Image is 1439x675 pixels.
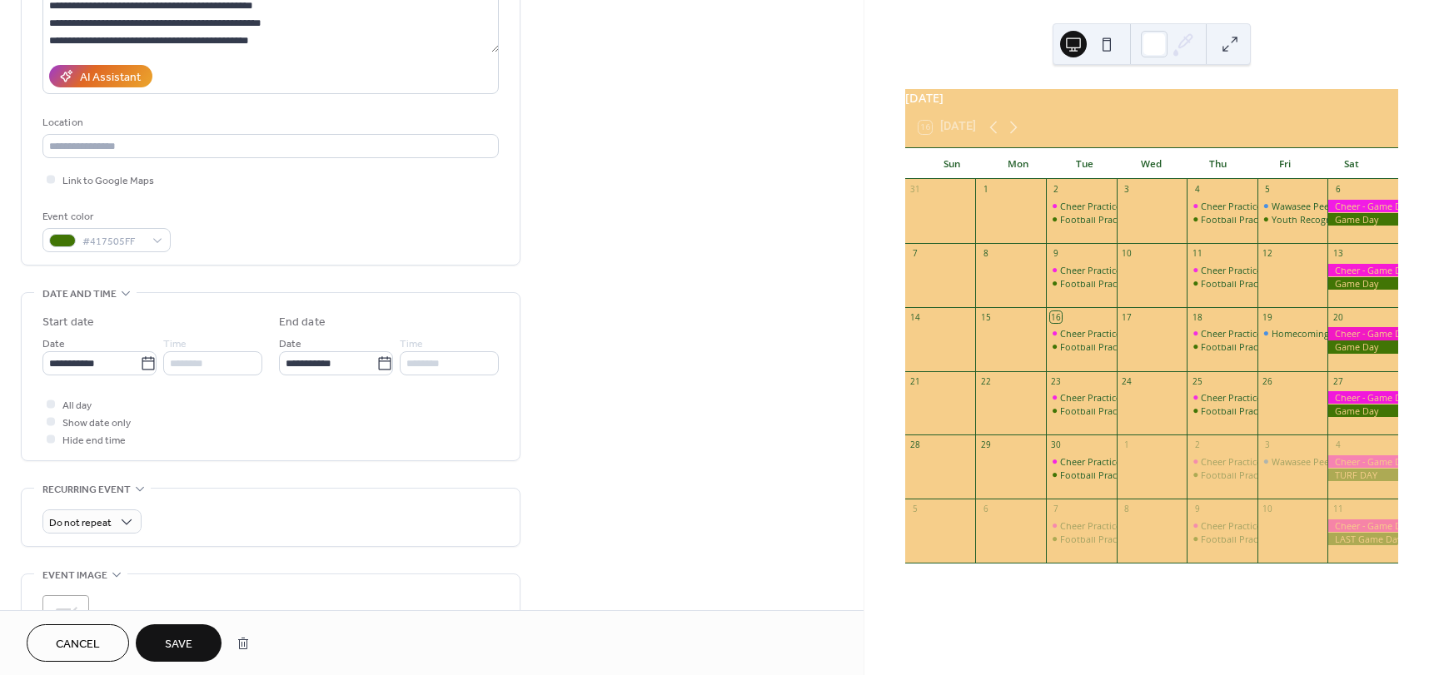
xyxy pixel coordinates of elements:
[1262,311,1273,323] div: 19
[1046,277,1117,290] div: Football Practice
[1327,277,1398,290] div: Game Day
[1046,533,1117,545] div: Football Practice
[1327,519,1398,532] div: Cheer - Game Day
[62,414,131,432] span: Show date only
[1327,455,1398,468] div: Cheer - Game Day - TURF DAY
[1327,340,1398,353] div: Game Day
[1187,327,1257,340] div: Cheer Practice
[1187,200,1257,212] div: Cheer Practice
[909,184,921,196] div: 31
[1262,504,1273,515] div: 10
[1052,148,1118,180] div: Tue
[42,335,65,353] span: Date
[1257,455,1328,468] div: Wawasee Peewee Tailgate Party
[1201,391,1262,404] div: Cheer Practice
[1121,504,1133,515] div: 8
[1187,455,1257,468] div: Cheer Practice
[1201,200,1262,212] div: Cheer Practice
[1060,264,1121,276] div: Cheer Practice
[1318,148,1385,180] div: Sat
[1046,469,1117,481] div: Football Practice
[1252,148,1318,180] div: Fri
[1050,311,1062,323] div: 16
[909,504,921,515] div: 5
[1332,184,1344,196] div: 6
[163,335,187,353] span: Time
[1272,327,1362,340] div: Homecoming Parade
[62,172,154,190] span: Link to Google Maps
[919,148,985,180] div: Sun
[1050,504,1062,515] div: 7
[1262,375,1273,387] div: 26
[1060,405,1132,417] div: Football Practice
[1332,311,1344,323] div: 20
[1187,213,1257,226] div: Football Practice
[1060,455,1121,468] div: Cheer Practice
[1201,277,1272,290] div: Football Practice
[1272,455,1406,468] div: Wawasee Peewee Tailgate Party
[1060,213,1132,226] div: Football Practice
[1187,519,1257,532] div: Cheer Practice
[1327,200,1398,212] div: Cheer - Game Day
[49,65,152,87] button: AI Assistant
[42,314,94,331] div: Start date
[1192,439,1203,451] div: 2
[1187,277,1257,290] div: Football Practice
[1060,340,1132,353] div: Football Practice
[165,636,192,653] span: Save
[27,624,129,662] button: Cancel
[42,208,167,226] div: Event color
[1262,247,1273,259] div: 12
[909,375,921,387] div: 21
[1332,247,1344,259] div: 13
[1187,469,1257,481] div: Football Practice
[1192,375,1203,387] div: 25
[909,439,921,451] div: 28
[136,624,222,662] button: Save
[1201,327,1262,340] div: Cheer Practice
[1272,200,1406,212] div: Wawasee Peewee Tailgate Party
[42,481,131,499] span: Recurring event
[42,567,107,584] span: Event image
[980,247,992,259] div: 8
[1046,213,1117,226] div: Football Practice
[1060,277,1132,290] div: Football Practice
[1192,184,1203,196] div: 4
[1201,213,1272,226] div: Football Practice
[1187,340,1257,353] div: Football Practice
[1060,200,1121,212] div: Cheer Practice
[1257,327,1328,340] div: Homecoming Parade
[1327,533,1398,545] div: LAST Game Day
[279,314,326,331] div: End date
[279,335,301,353] span: Date
[1201,264,1262,276] div: Cheer Practice
[1201,455,1262,468] div: Cheer Practice
[1332,439,1344,451] div: 4
[56,636,100,653] span: Cancel
[1187,391,1257,404] div: Cheer Practice
[1187,264,1257,276] div: Cheer Practice
[1327,264,1398,276] div: Cheer - Game Day
[1046,340,1117,353] div: Football Practice
[980,184,992,196] div: 1
[909,311,921,323] div: 14
[1046,455,1117,468] div: Cheer Practice
[1257,213,1328,226] div: Youth Recognition Night
[1046,327,1117,340] div: Cheer Practice
[1201,533,1272,545] div: Football Practice
[1262,184,1273,196] div: 5
[1187,405,1257,417] div: Football Practice
[1257,200,1328,212] div: Wawasee Peewee Tailgate Party
[1201,405,1272,417] div: Football Practice
[1327,405,1398,417] div: Game Day
[82,233,144,251] span: #417505FF
[1185,148,1252,180] div: Thu
[980,439,992,451] div: 29
[905,89,1398,107] div: [DATE]
[1046,200,1117,212] div: Cheer Practice
[1327,391,1398,404] div: Cheer - Game Day
[49,514,112,533] span: Do not repeat
[980,375,992,387] div: 22
[1332,504,1344,515] div: 11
